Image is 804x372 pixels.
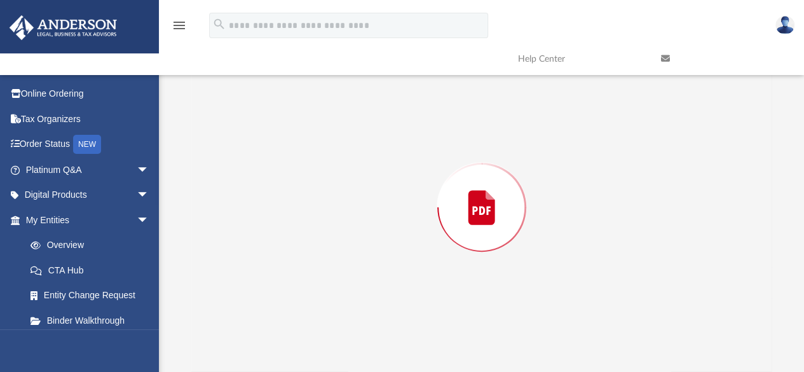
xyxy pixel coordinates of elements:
[6,15,121,40] img: Anderson Advisors Platinum Portal
[172,24,187,33] a: menu
[191,10,772,372] div: Preview
[508,34,651,84] a: Help Center
[9,183,168,208] a: Digital Productsarrow_drop_down
[9,106,168,132] a: Tax Organizers
[212,17,226,31] i: search
[18,258,168,283] a: CTA Hub
[18,283,168,308] a: Entity Change Request
[73,135,101,154] div: NEW
[18,233,168,258] a: Overview
[9,157,168,183] a: Platinum Q&Aarrow_drop_down
[137,157,162,183] span: arrow_drop_down
[9,207,168,233] a: My Entitiesarrow_drop_down
[9,132,168,158] a: Order StatusNEW
[137,207,162,233] span: arrow_drop_down
[172,18,187,33] i: menu
[137,183,162,209] span: arrow_drop_down
[775,16,794,34] img: User Pic
[9,81,168,107] a: Online Ordering
[18,308,168,333] a: Binder Walkthrough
